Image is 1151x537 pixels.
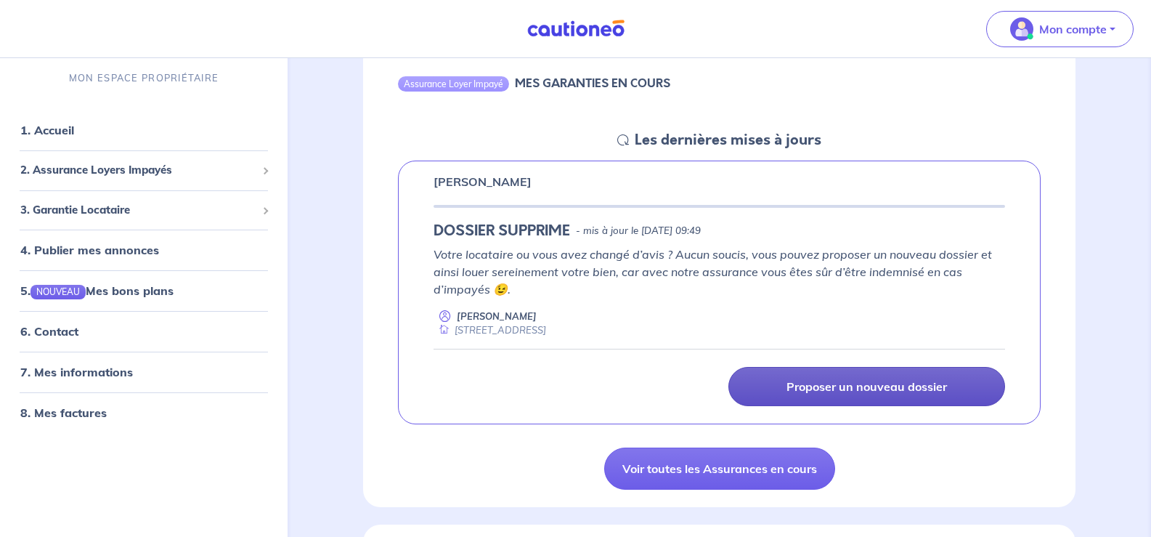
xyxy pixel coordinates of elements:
[20,162,256,179] span: 2. Assurance Loyers Impayés
[20,123,74,137] a: 1. Accueil
[20,324,78,339] a: 6. Contact
[515,76,670,90] h6: MES GARANTIES EN COURS
[635,132,821,149] h5: Les dernières mises à jours
[434,323,546,337] div: [STREET_ADDRESS]
[786,379,947,394] p: Proposer un nouveau dossier
[576,224,701,238] p: - mis à jour le [DATE] 09:49
[728,367,1005,406] a: Proposer un nouveau dossier
[6,398,282,427] div: 8. Mes factures
[6,276,282,305] div: 5.NOUVEAUMes bons plans
[457,310,537,323] p: [PERSON_NAME]
[20,283,174,298] a: 5.NOUVEAUMes bons plans
[986,11,1134,47] button: illu_account_valid_menu.svgMon compte
[434,173,532,190] p: [PERSON_NAME]
[6,317,282,346] div: 6. Contact
[20,243,159,257] a: 4. Publier mes annonces
[6,156,282,185] div: 2. Assurance Loyers Impayés
[20,365,133,379] a: 7. Mes informations
[20,202,256,219] span: 3. Garantie Locataire
[604,448,835,490] a: Voir toutes les Assurances en cours
[6,116,282,145] div: 1. Accueil
[1010,17,1033,41] img: illu_account_valid_menu.svg
[1039,20,1107,38] p: Mon compte
[6,196,282,225] div: 3. Garantie Locataire
[434,222,570,240] h5: DOSSIER SUPPRIME
[69,71,219,85] p: MON ESPACE PROPRIÉTAIRE
[6,235,282,265] div: 4. Publier mes annonces
[521,20,630,38] img: Cautioneo
[398,76,509,91] div: Assurance Loyer Impayé
[20,405,107,420] a: 8. Mes factures
[434,222,1005,240] div: state: ABANDONED, Context: NEW,MAYBE-CERTIFICATE,ALONE,LESSOR-DOCUMENTS
[6,358,282,387] div: 7. Mes informations
[434,246,1005,298] p: Votre locataire ou vous avez changé d’avis ? Aucun soucis, vous pouvez proposer un nouveau dossie...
